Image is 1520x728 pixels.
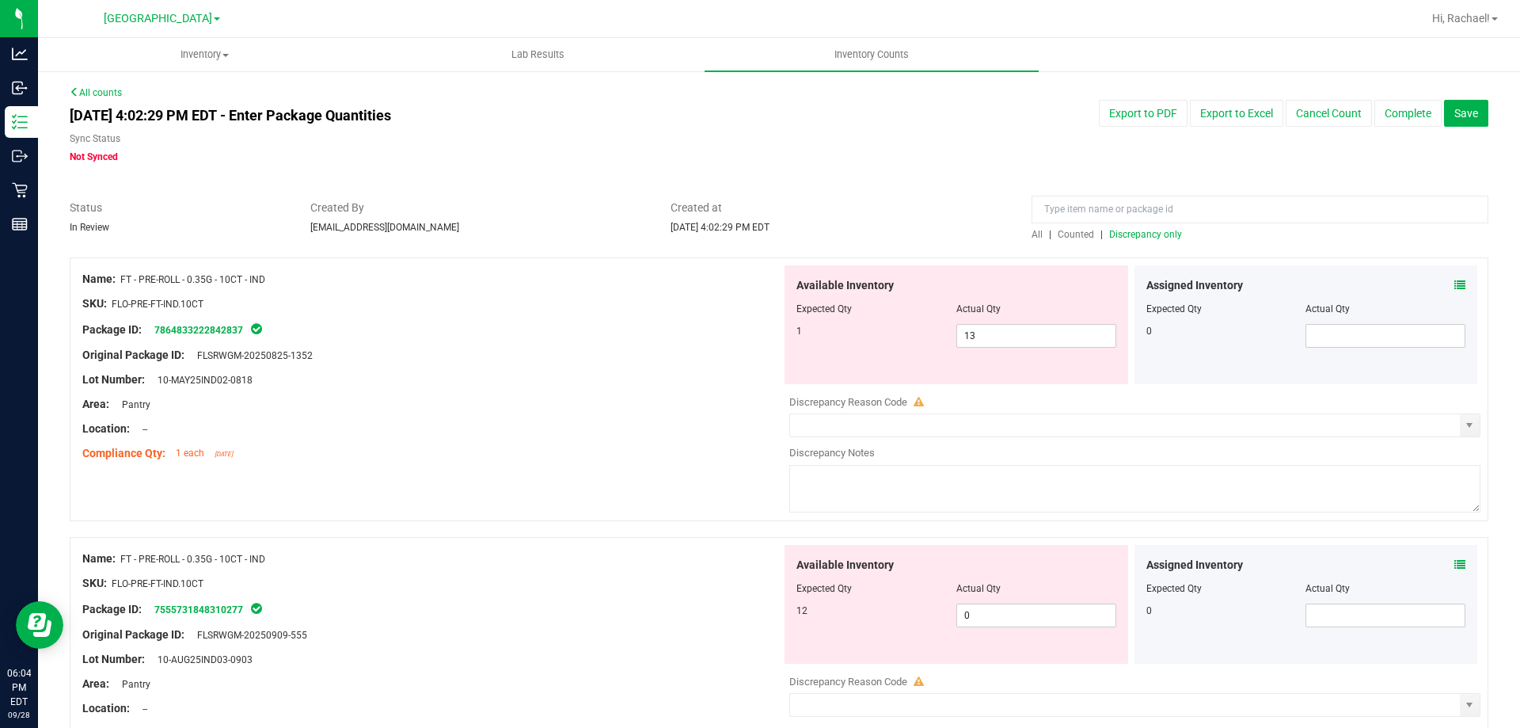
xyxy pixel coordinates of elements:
a: 7864833222842837 [154,325,243,336]
inline-svg: Outbound [12,148,28,164]
inline-svg: Retail [12,182,28,198]
span: Lot Number: [82,373,145,386]
inline-svg: Inventory [12,114,28,130]
span: Expected Qty [796,583,852,594]
a: Inventory [38,38,371,71]
span: In Review [70,222,109,233]
span: Not Synced [70,151,118,162]
span: | [1100,229,1103,240]
span: Created at [671,200,1008,216]
a: All [1032,229,1049,240]
a: Counted [1054,229,1100,240]
button: Complete [1374,100,1442,127]
a: Inventory Counts [705,38,1038,71]
span: | [1049,229,1051,240]
span: Area: [82,677,109,690]
div: Expected Qty [1146,581,1306,596]
span: Discrepancy Reason Code [789,396,907,408]
span: Save [1454,107,1478,120]
span: Compliance Qty: [82,447,165,459]
span: Actual Qty [956,303,1001,314]
span: Counted [1058,229,1094,240]
span: Discrepancy Reason Code [789,676,907,688]
span: In Sync [249,600,264,616]
span: Assigned Inventory [1146,557,1243,574]
div: 0 [1146,324,1306,338]
span: FLSRWGM-20250909-555 [189,630,307,641]
inline-svg: Analytics [12,46,28,62]
span: FT - PRE-ROLL - 0.35G - 10CT - IND [120,274,265,285]
span: FLO-PRE-FT-IND.10CT [112,578,203,589]
span: Package ID: [82,323,142,336]
div: Actual Qty [1305,581,1465,596]
inline-svg: Inbound [12,80,28,96]
span: Hi, Rachael! [1432,12,1490,25]
span: Inventory [39,48,370,62]
span: -- [135,703,147,715]
span: 10-AUG25IND03-0903 [150,654,253,665]
button: Save [1444,100,1488,127]
span: Available Inventory [796,277,894,294]
span: [DATE] [215,451,233,458]
span: Lab Results [490,48,586,62]
span: [GEOGRAPHIC_DATA] [104,12,212,25]
span: Pantry [114,399,150,410]
a: All counts [70,87,122,98]
label: Sync Status [70,131,120,146]
span: -- [135,424,147,435]
span: FT - PRE-ROLL - 0.35G - 10CT - IND [120,554,265,565]
span: 10-MAY25IND02-0818 [150,375,253,386]
span: [DATE] 4:02:29 PM EDT [671,222,769,233]
span: In Sync [249,321,264,337]
p: 09/28 [7,709,31,721]
button: Export to PDF [1099,100,1187,127]
input: Type item name or package id [1032,196,1488,223]
span: SKU: [82,297,107,310]
span: Assigned Inventory [1146,277,1243,294]
span: Expected Qty [796,303,852,314]
span: Status [70,200,287,216]
input: 13 [957,325,1115,347]
a: 7555731848310277 [154,604,243,616]
span: Original Package ID: [82,628,184,641]
span: Area: [82,398,109,410]
span: 1 [796,326,802,337]
span: 12 [796,605,807,616]
span: select [1460,694,1480,716]
input: 0 [957,604,1115,627]
span: Name: [82,552,116,565]
span: All [1032,229,1043,240]
span: Location: [82,702,130,715]
span: 1 each [176,448,204,459]
span: Original Package ID: [82,349,184,361]
p: 06:04 PM EDT [7,666,31,709]
span: Inventory Counts [813,48,930,62]
div: Expected Qty [1146,302,1306,316]
a: Lab Results [371,38,705,71]
div: Discrepancy Notes [789,445,1480,461]
span: [EMAIL_ADDRESS][DOMAIN_NAME] [310,222,459,233]
span: Created By [310,200,648,216]
span: Name: [82,273,116,285]
span: select [1460,414,1480,436]
h4: [DATE] 4:02:29 PM EDT - Enter Package Quantities [70,108,887,124]
iframe: Resource center [16,601,63,649]
button: Cancel Count [1286,100,1372,127]
div: Actual Qty [1305,302,1465,316]
span: Discrepancy only [1109,229,1182,240]
span: Lot Number: [82,653,145,665]
span: FLSRWGM-20250825-1352 [189,350,313,361]
span: Location: [82,422,130,435]
inline-svg: Reports [12,216,28,232]
span: FLO-PRE-FT-IND.10CT [112,299,203,310]
span: Pantry [114,679,150,690]
div: 0 [1146,604,1306,618]
span: Actual Qty [956,583,1001,594]
button: Export to Excel [1190,100,1283,127]
span: Available Inventory [796,557,894,574]
span: Package ID: [82,603,142,616]
a: Discrepancy only [1105,229,1182,240]
span: SKU: [82,577,107,589]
